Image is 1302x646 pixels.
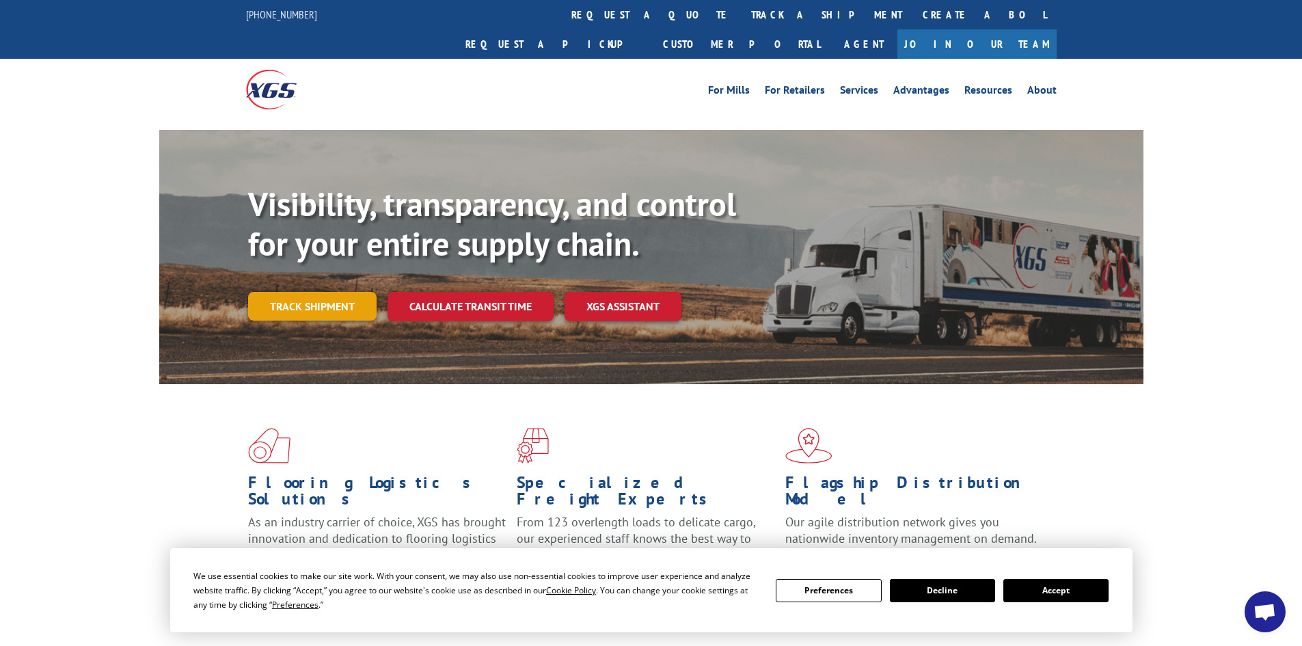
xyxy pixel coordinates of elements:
button: Preferences [776,579,881,602]
a: Calculate transit time [388,292,554,321]
h1: Specialized Freight Experts [517,474,775,514]
img: xgs-icon-focused-on-flooring-red [517,428,549,463]
p: From 123 overlength loads to delicate cargo, our experienced staff knows the best way to move you... [517,514,775,575]
a: Agent [830,29,897,59]
div: We use essential cookies to make our site work. With your consent, we may also use non-essential ... [193,569,759,612]
h1: Flooring Logistics Solutions [248,474,506,514]
a: Request a pickup [455,29,653,59]
span: As an industry carrier of choice, XGS has brought innovation and dedication to flooring logistics... [248,514,506,563]
a: Customer Portal [653,29,830,59]
span: Cookie Policy [546,584,596,596]
div: Cookie Consent Prompt [170,548,1133,632]
a: Join Our Team [897,29,1057,59]
img: xgs-icon-total-supply-chain-intelligence-red [248,428,290,463]
a: Track shipment [248,292,377,321]
span: Our agile distribution network gives you nationwide inventory management on demand. [785,514,1037,546]
a: Advantages [893,85,949,100]
button: Accept [1003,579,1109,602]
a: Resources [964,85,1012,100]
a: For Mills [708,85,750,100]
a: [PHONE_NUMBER] [246,8,317,21]
div: Open chat [1245,591,1286,632]
span: Preferences [272,599,318,610]
a: Services [840,85,878,100]
a: XGS ASSISTANT [565,292,681,321]
a: For Retailers [765,85,825,100]
b: Visibility, transparency, and control for your entire supply chain. [248,183,736,265]
a: About [1027,85,1057,100]
h1: Flagship Distribution Model [785,474,1044,514]
img: xgs-icon-flagship-distribution-model-red [785,428,832,463]
button: Decline [890,579,995,602]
